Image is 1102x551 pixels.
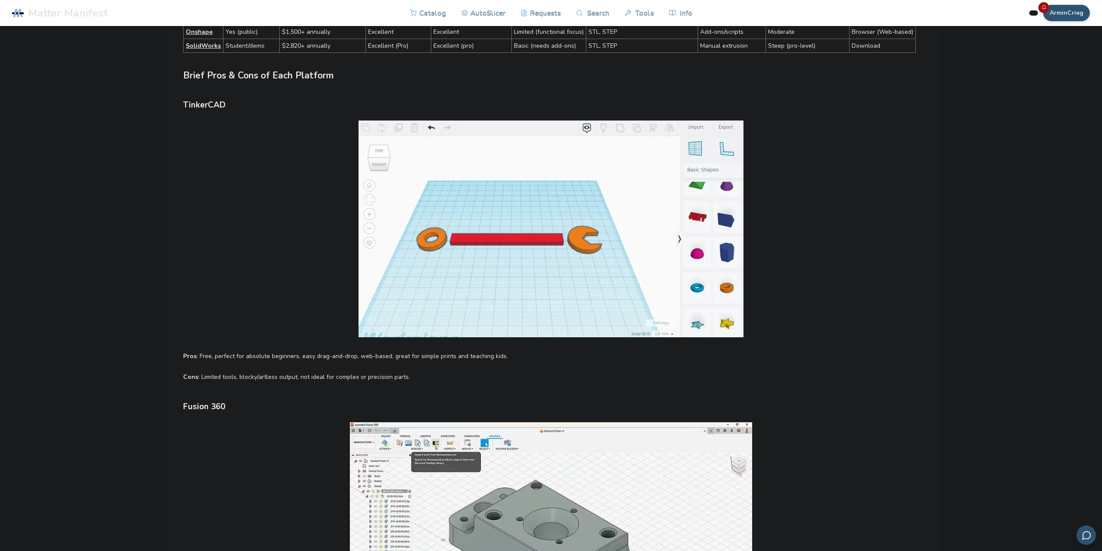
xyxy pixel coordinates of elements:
[186,41,221,50] a: SolidWorks
[586,39,698,53] td: STL, STEP
[766,25,850,39] td: Moderate
[28,7,107,19] span: Matter Manifest
[183,371,918,383] p: : Limited tools, blocky/artless output, not ideal for complex or precision parts.
[280,39,366,53] td: $2,820+ annually
[366,25,431,39] td: Excellent
[183,400,918,414] h3: Fusion 360
[850,39,916,53] td: Download
[223,39,280,53] td: Student/demo
[1043,5,1090,21] button: ArminCrieg
[586,25,698,39] td: STL, STEP
[512,39,586,53] td: Basic (needs add-ons)
[766,39,850,53] td: Steep (pro-level)
[183,352,197,360] strong: Pros
[850,25,916,39] td: Browser (Web-based)
[183,69,918,82] h2: Brief Pros & Cons of Each Platform
[223,25,280,39] td: Yes (public)
[183,350,918,362] p: : Free, perfect for absolute beginners, easy drag-and-drop, web-based, great for simple prints an...
[183,373,198,381] strong: Cons
[431,39,512,53] td: Excellent (pro)
[186,27,213,36] a: Onshape
[280,25,366,39] td: $1,500+ annually
[1076,525,1096,545] button: Send feedback via email
[698,25,766,39] td: Add-ons/scripts
[183,98,918,112] h3: TinkerCAD
[431,25,512,39] td: Excellent
[698,39,766,53] td: Manual extrusion
[512,25,586,39] td: Limited (functional focus)
[366,39,431,53] td: Excellent (Pro)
